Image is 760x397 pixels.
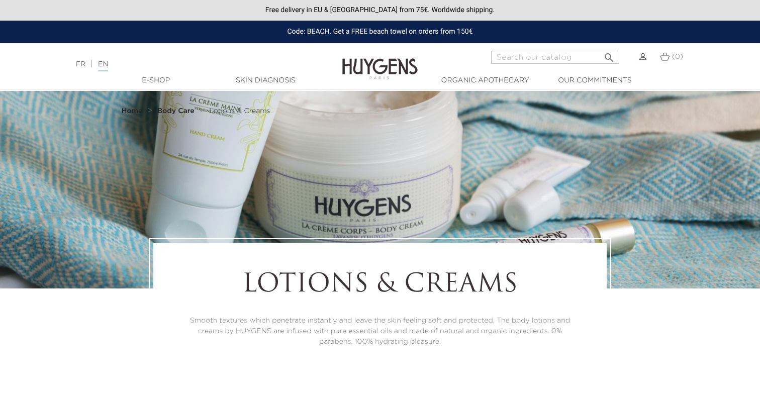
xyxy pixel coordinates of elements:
[71,58,309,70] div: |
[209,108,270,115] span: Lotions & Creams
[157,108,195,115] strong: Body Care
[98,61,108,71] a: EN
[122,108,143,115] strong: Home
[106,75,206,86] a: E-Shop
[157,107,197,115] a: Body Care
[544,75,645,86] a: Our commitments
[603,49,615,61] i: 
[215,75,316,86] a: Skin Diagnosis
[342,42,418,81] img: Huygens
[181,270,579,301] h1: Lotions & Creams
[435,75,535,86] a: Organic Apothecary
[209,107,270,115] a: Lotions & Creams
[600,48,618,61] button: 
[491,51,619,64] input: Search
[122,107,145,115] a: Home
[76,61,85,68] a: FR
[181,316,579,347] p: Smooth textures which penetrate instantly and leave the skin feeling soft and protected. The body...
[672,53,683,60] span: (0)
